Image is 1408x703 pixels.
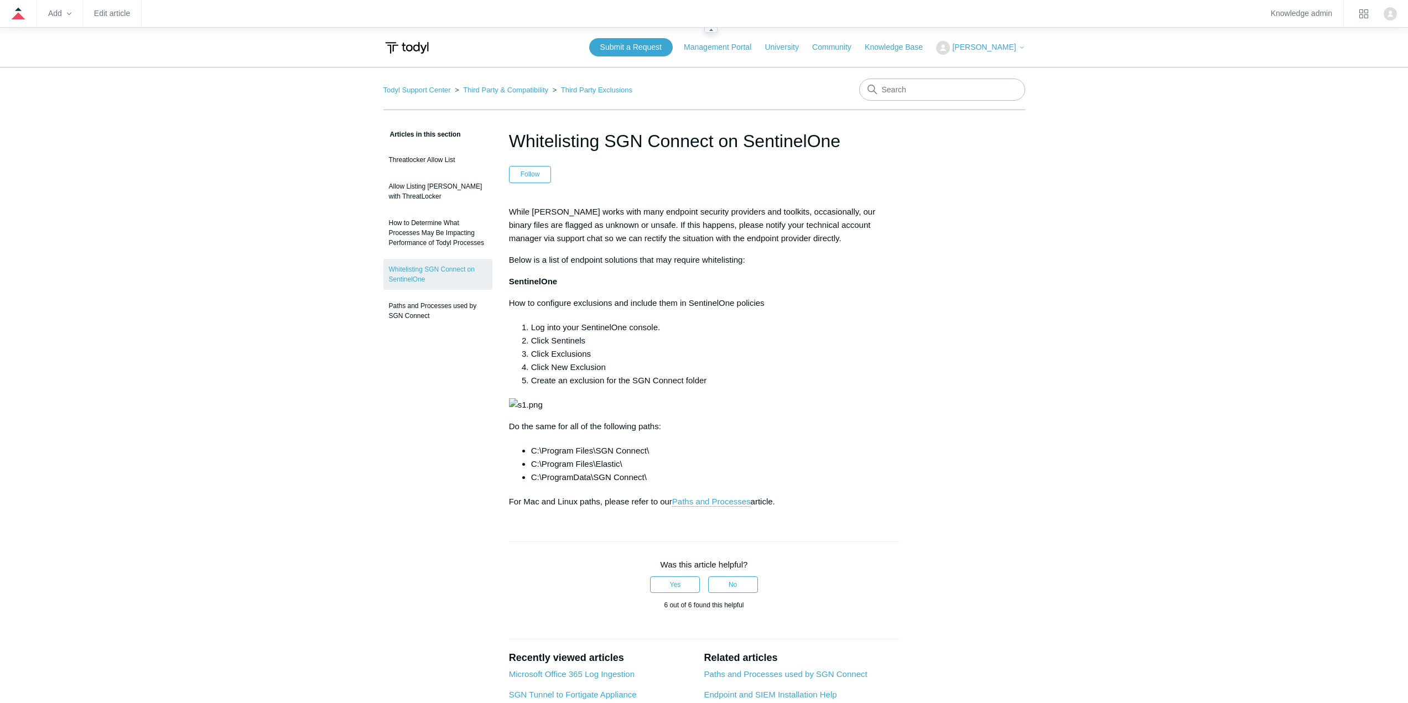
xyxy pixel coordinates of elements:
[383,212,492,253] a: How to Determine What Processes May Be Impacting Performance of Todyl Processes
[1271,11,1332,17] a: Knowledge admin
[531,336,585,345] span: Click Sentinels
[531,471,900,484] li: C:\ProgramData\SGN Connect\
[708,576,758,593] button: This article was not helpful
[765,41,809,53] a: University
[704,690,837,699] a: Endpoint and SIEM Installation Help
[952,43,1016,51] span: [PERSON_NAME]
[531,349,591,358] span: Click Exclusions
[509,398,543,412] img: s1.png
[561,86,632,94] a: Third Party Exclusions
[509,277,558,286] span: SentinelOne
[509,650,693,665] h2: Recently viewed articles
[463,86,548,94] a: Third Party & Compatibility
[383,86,451,94] a: Todyl Support Center
[531,444,900,457] li: C:\Program Files\SGN Connect\
[1384,7,1397,20] zd-hc-trigger: Click your profile icon to open the profile menu
[650,576,700,593] button: This article was helpful
[383,295,492,326] a: Paths and Processes used by SGN Connect
[684,41,762,53] a: Management Portal
[531,322,661,332] span: Log into your SentinelOne console.
[509,207,875,243] span: While [PERSON_NAME] works with many endpoint security providers and toolkits, occasionally, our b...
[509,495,900,508] p: For Mac and Linux paths, please refer to our article.
[661,560,748,569] span: Was this article helpful?
[812,41,863,53] a: Community
[672,497,751,507] a: Paths and Processes
[383,176,492,207] a: Allow Listing [PERSON_NAME] with ThreatLocker
[704,669,867,679] a: Paths and Processes used by SGN Connect
[48,11,71,17] zd-hc-trigger: Add
[509,255,745,264] span: Below is a list of endpoint solutions that may require whitelisting:
[383,86,453,94] li: Todyl Support Center
[509,128,900,154] h1: Whitelisting SGN Connect on SentinelOne
[531,457,900,471] li: C:\Program Files\Elastic\
[94,11,130,17] a: Edit article
[664,601,744,609] span: 6 out of 6 found this helpful
[865,41,934,53] a: Knowledge Base
[383,259,492,290] a: Whitelisting SGN Connect on SentinelOne
[453,86,550,94] li: Third Party & Compatibility
[383,38,430,58] img: Todyl Support Center Help Center home page
[531,362,606,372] span: Click New Exclusion
[704,27,718,33] zd-hc-resizer: Guide navigation
[509,298,765,308] span: How to configure exclusions and include them in SentinelOne policies
[383,131,461,138] span: Articles in this section
[589,38,673,56] a: Submit a Request
[859,79,1025,101] input: Search
[936,41,1025,55] button: [PERSON_NAME]
[509,669,635,679] a: Microsoft Office 365 Log Ingestion
[509,166,552,183] button: Follow Article
[531,376,707,385] span: Create an exclusion for the SGN Connect folder
[550,86,632,94] li: Third Party Exclusions
[1384,7,1397,20] img: user avatar
[704,650,899,665] h2: Related articles
[509,420,900,433] p: Whitelisting SGN Connect on SentinelOne
[383,149,492,170] a: Threatlocker Allow List
[509,690,637,699] a: SGN Tunnel to Fortigate Appliance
